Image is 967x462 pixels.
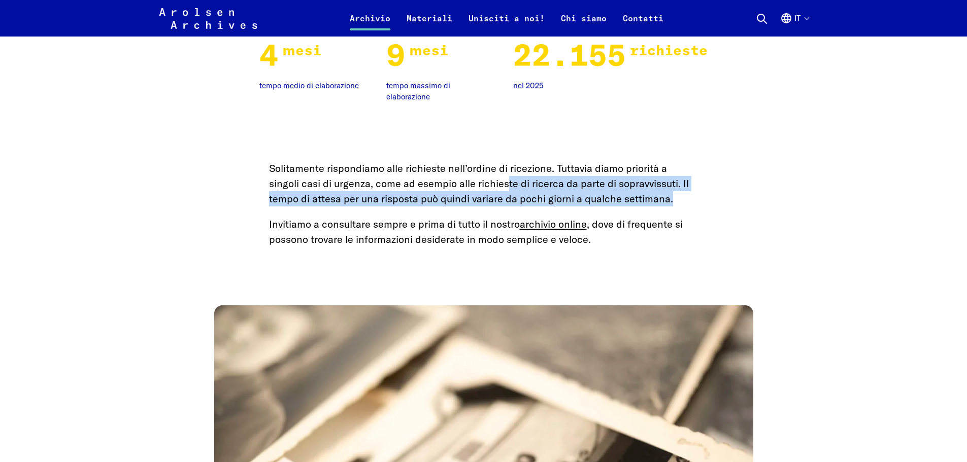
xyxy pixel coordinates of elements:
a: Archivio [342,12,398,37]
nav: Primaria [342,6,672,30]
span: mesi [409,44,448,58]
a: Contatti [615,12,672,37]
span: mesi [282,44,321,58]
a: Unisciti a noi! [460,12,553,37]
aroa-count-up: 9 [386,42,405,73]
span: richieste [630,44,708,58]
aroa-count-up: 22.155 [513,42,626,73]
p: tempo medio di elaborazione [259,80,361,92]
a: archivio online [520,218,587,230]
p: nel 2025 [513,80,708,92]
p: Invitiamo a consultare sempre e prima di tutto il nostro , dove di frequente si possono trovare l... [269,217,698,247]
p: Solitamente rispondiamo alle richieste nell’ordine di ricezione. Tuttavia diamo priorità a singol... [269,161,698,206]
aroa-count-up: 4 [259,42,278,73]
button: Italiano, selezione lingua [780,12,809,37]
a: Chi siamo [553,12,615,37]
p: tempo massimo di elaborazione [386,80,488,103]
a: Materiali [398,12,460,37]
